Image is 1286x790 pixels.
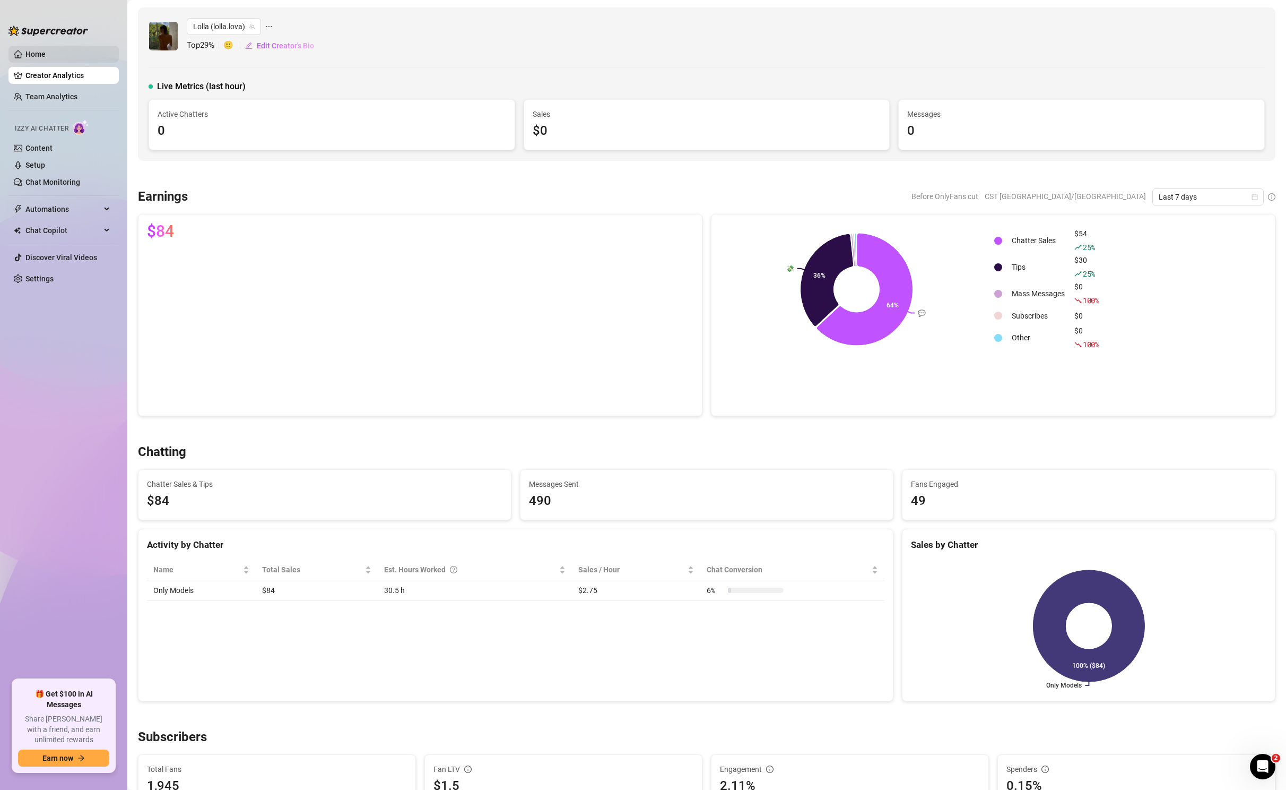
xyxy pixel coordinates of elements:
[1074,270,1082,278] span: rise
[25,67,110,84] a: Creator Analytics
[149,22,178,50] img: Lolla
[1074,325,1099,350] div: $0
[572,560,700,580] th: Sales / Hour
[433,763,693,775] div: Fan LTV
[147,478,502,490] span: Chatter Sales & Tips
[147,580,256,601] td: Only Models
[1074,254,1099,280] div: $30
[14,227,21,234] img: Chat Copilot
[985,188,1146,204] span: CST [GEOGRAPHIC_DATA]/[GEOGRAPHIC_DATA]
[1074,341,1082,348] span: fall
[1041,766,1049,773] span: info-circle
[786,264,794,272] text: 💸
[1074,228,1099,253] div: $54
[187,39,223,52] span: Top 29 %
[18,689,109,710] span: 🎁 Get $100 in AI Messages
[907,108,1256,120] span: Messages
[77,754,85,762] span: arrow-right
[1007,254,1069,280] td: Tips
[249,23,255,30] span: team
[158,108,506,120] span: Active Chatters
[907,121,1256,141] div: 0
[1272,754,1280,762] span: 2
[378,580,571,601] td: 30.5 h
[1252,194,1258,200] span: calendar
[138,444,186,461] h3: Chatting
[42,754,73,762] span: Earn now
[707,564,870,576] span: Chat Conversion
[25,144,53,152] a: Content
[1074,244,1082,251] span: rise
[257,41,314,50] span: Edit Creator's Bio
[1007,281,1069,306] td: Mass Messages
[25,92,77,101] a: Team Analytics
[700,560,884,580] th: Chat Conversion
[1083,339,1099,349] span: 100 %
[766,766,774,773] span: info-circle
[193,19,255,35] span: Lolla (lolla.lova)
[529,491,884,511] div: 490
[911,491,1266,511] div: 49
[25,161,45,169] a: Setup
[256,580,378,601] td: $84
[578,564,685,576] span: Sales / Hour
[1006,763,1266,775] div: Spenders
[25,201,101,218] span: Automations
[223,39,245,52] span: 🙂
[1074,281,1099,306] div: $0
[245,42,253,49] span: edit
[911,478,1266,490] span: Fans Engaged
[14,205,22,213] span: thunderbolt
[1007,228,1069,253] td: Chatter Sales
[25,253,97,262] a: Discover Viral Videos
[138,729,207,746] h3: Subscribers
[1074,297,1082,304] span: fall
[147,223,174,240] span: $84
[18,750,109,767] button: Earn nowarrow-right
[147,538,884,552] div: Activity by Chatter
[1250,754,1275,779] iframe: Intercom live chat
[450,564,457,576] span: question-circle
[158,121,506,141] div: 0
[1083,242,1095,252] span: 25 %
[265,18,273,35] span: ellipsis
[18,714,109,745] span: Share [PERSON_NAME] with a friend, and earn unlimited rewards
[25,274,54,283] a: Settings
[157,80,246,93] span: Live Metrics (last hour)
[533,121,881,141] div: $0
[1007,325,1069,350] td: Other
[147,763,407,775] span: Total Fans
[707,585,724,596] span: 6 %
[1007,307,1069,324] td: Subscribes
[911,538,1266,552] div: Sales by Chatter
[8,25,88,36] img: logo-BBDzfeDw.svg
[15,124,68,134] span: Izzy AI Chatter
[1046,682,1082,689] text: Only Models
[147,491,502,511] span: $84
[918,308,926,316] text: 💬
[25,178,80,186] a: Chat Monitoring
[147,560,256,580] th: Name
[1083,295,1099,305] span: 100 %
[529,478,884,490] span: Messages Sent
[533,108,881,120] span: Sales
[384,564,557,576] div: Est. Hours Worked
[256,560,378,580] th: Total Sales
[73,119,89,135] img: AI Chatter
[720,763,980,775] div: Engagement
[464,766,472,773] span: info-circle
[138,188,188,205] h3: Earnings
[911,188,978,204] span: Before OnlyFans cut
[1083,269,1095,279] span: 25 %
[572,580,700,601] td: $2.75
[245,37,315,54] button: Edit Creator's Bio
[262,564,363,576] span: Total Sales
[25,222,101,239] span: Chat Copilot
[1074,310,1099,322] div: $0
[1268,193,1275,201] span: info-circle
[1159,189,1257,205] span: Last 7 days
[25,50,46,58] a: Home
[153,564,241,576] span: Name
